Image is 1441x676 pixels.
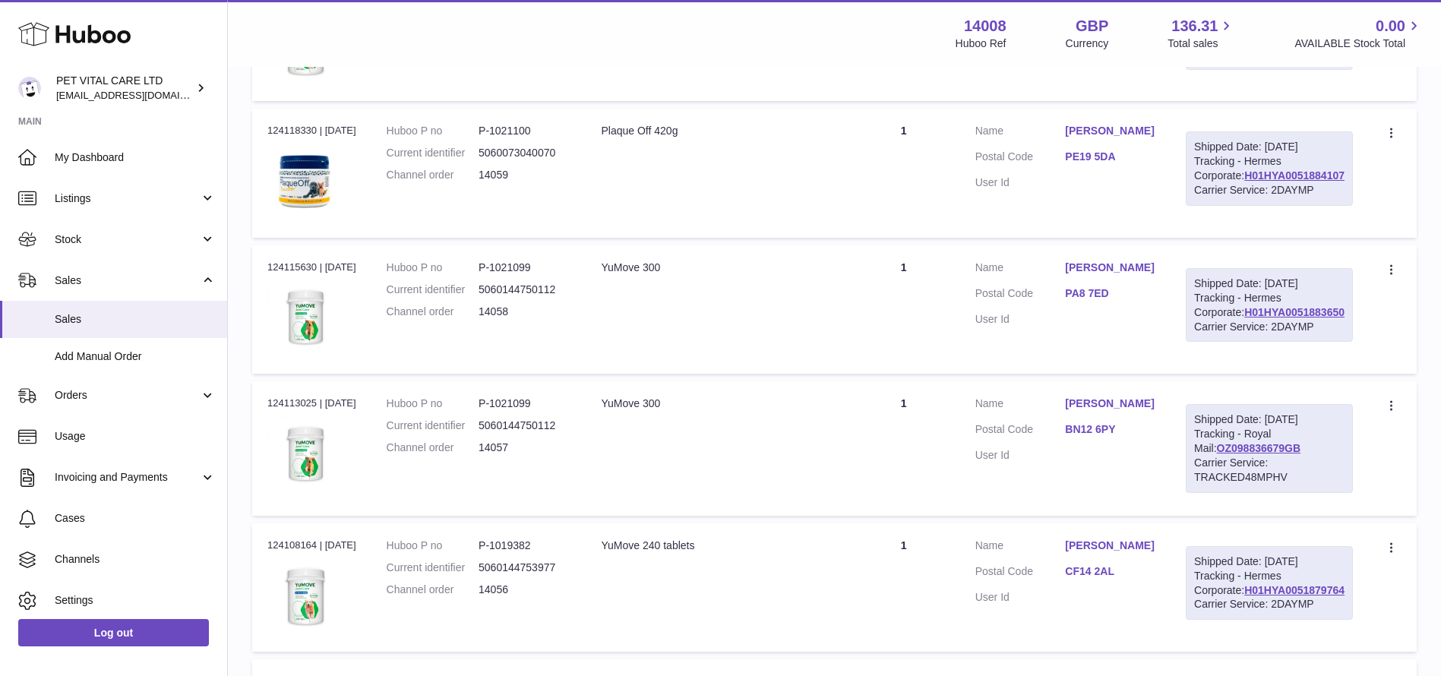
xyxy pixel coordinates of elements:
[601,396,832,411] div: YuMove 300
[387,305,479,319] dt: Channel order
[601,539,832,553] div: YuMove 240 tablets
[1294,16,1423,51] a: 0.00 AVAILABLE Stock Total
[848,109,960,237] td: 1
[1194,597,1345,611] div: Carrier Service: 2DAYMP
[387,396,479,411] dt: Huboo P no
[387,261,479,275] dt: Huboo P no
[1217,442,1301,454] a: OZ098836679GB
[387,583,479,597] dt: Channel order
[1194,412,1345,427] div: Shipped Date: [DATE]
[1186,131,1353,206] div: Tracking - Hermes Corporate:
[1076,16,1108,36] strong: GBP
[479,419,570,433] dd: 5060144750112
[479,283,570,297] dd: 5060144750112
[1194,276,1345,291] div: Shipped Date: [DATE]
[387,124,479,138] dt: Huboo P no
[267,539,356,552] div: 124108164 | [DATE]
[1194,320,1345,334] div: Carrier Service: 2DAYMP
[601,124,832,138] div: Plaque Off 420g
[1065,564,1155,579] a: CF14 2AL
[1171,16,1218,36] span: 136.31
[479,396,570,411] dd: P-1021099
[1065,261,1155,275] a: [PERSON_NAME]
[1294,36,1423,51] span: AVAILABLE Stock Total
[975,422,1066,441] dt: Postal Code
[55,349,216,364] span: Add Manual Order
[267,279,343,355] img: 1732006879.jpg
[1066,36,1109,51] div: Currency
[975,590,1066,605] dt: User Id
[479,124,570,138] dd: P-1021100
[479,441,570,455] dd: 14057
[387,561,479,575] dt: Current identifier
[1168,16,1235,51] a: 136.31 Total sales
[387,146,479,160] dt: Current identifier
[479,561,570,575] dd: 5060144753977
[387,419,479,433] dt: Current identifier
[1194,554,1345,569] div: Shipped Date: [DATE]
[1186,546,1353,621] div: Tracking - Hermes Corporate:
[479,146,570,160] dd: 5060073040070
[1065,150,1155,164] a: PE19 5DA
[387,441,479,455] dt: Channel order
[1376,16,1405,36] span: 0.00
[975,286,1066,305] dt: Postal Code
[55,312,216,327] span: Sales
[479,261,570,275] dd: P-1021099
[267,557,343,633] img: 1731319649.jpg
[55,552,216,567] span: Channels
[975,175,1066,190] dt: User Id
[387,539,479,553] dt: Huboo P no
[1244,306,1345,318] a: H01HYA0051883650
[1244,584,1345,596] a: H01HYA0051879764
[975,312,1066,327] dt: User Id
[1244,169,1345,182] a: H01HYA0051884107
[479,583,570,597] dd: 14056
[1065,286,1155,301] a: PA8 7ED
[1194,183,1345,197] div: Carrier Service: 2DAYMP
[18,77,41,100] img: petvitalcare@gmail.com
[975,539,1066,557] dt: Name
[975,564,1066,583] dt: Postal Code
[479,539,570,553] dd: P-1019382
[848,245,960,374] td: 1
[975,261,1066,279] dt: Name
[1168,36,1235,51] span: Total sales
[267,261,356,274] div: 124115630 | [DATE]
[975,124,1066,142] dt: Name
[55,191,200,206] span: Listings
[1186,404,1353,492] div: Tracking - Royal Mail:
[267,396,356,410] div: 124113025 | [DATE]
[55,511,216,526] span: Cases
[387,283,479,297] dt: Current identifier
[18,619,209,646] a: Log out
[848,381,960,515] td: 1
[1194,140,1345,154] div: Shipped Date: [DATE]
[1065,396,1155,411] a: [PERSON_NAME]
[975,448,1066,463] dt: User Id
[601,261,832,275] div: YuMove 300
[56,89,223,101] span: [EMAIL_ADDRESS][DOMAIN_NAME]
[975,396,1066,415] dt: Name
[1194,456,1345,485] div: Carrier Service: TRACKED48MPHV
[267,124,356,137] div: 124118330 | [DATE]
[479,305,570,319] dd: 14058
[55,388,200,403] span: Orders
[1065,124,1155,138] a: [PERSON_NAME]
[267,415,343,491] img: 1732006879.jpg
[975,150,1066,168] dt: Postal Code
[1065,539,1155,553] a: [PERSON_NAME]
[848,523,960,652] td: 1
[267,143,343,219] img: 1732007053.jpg
[55,150,216,165] span: My Dashboard
[55,232,200,247] span: Stock
[387,168,479,182] dt: Channel order
[56,74,193,103] div: PET VITAL CARE LTD
[956,36,1006,51] div: Huboo Ref
[1065,422,1155,437] a: BN12 6PY
[479,168,570,182] dd: 14059
[55,273,200,288] span: Sales
[1186,268,1353,343] div: Tracking - Hermes Corporate:
[964,16,1006,36] strong: 14008
[55,470,200,485] span: Invoicing and Payments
